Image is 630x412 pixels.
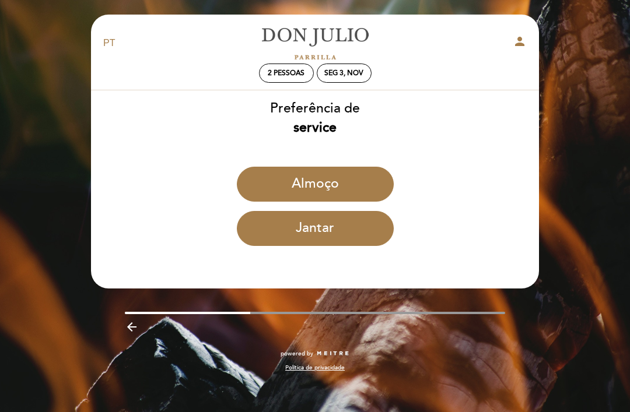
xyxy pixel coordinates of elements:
[90,99,540,138] div: Preferência de
[324,69,363,78] div: Seg 3, nov
[237,167,394,202] button: Almoço
[513,34,527,48] i: person
[125,320,139,334] i: arrow_backward
[285,364,345,372] a: Política de privacidade
[281,350,349,358] a: powered by
[293,119,337,136] b: service
[242,27,388,59] a: [PERSON_NAME]
[281,350,313,358] span: powered by
[316,351,349,357] img: MEITRE
[268,69,304,78] span: 2 pessoas
[513,34,527,52] button: person
[237,211,394,246] button: Jantar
